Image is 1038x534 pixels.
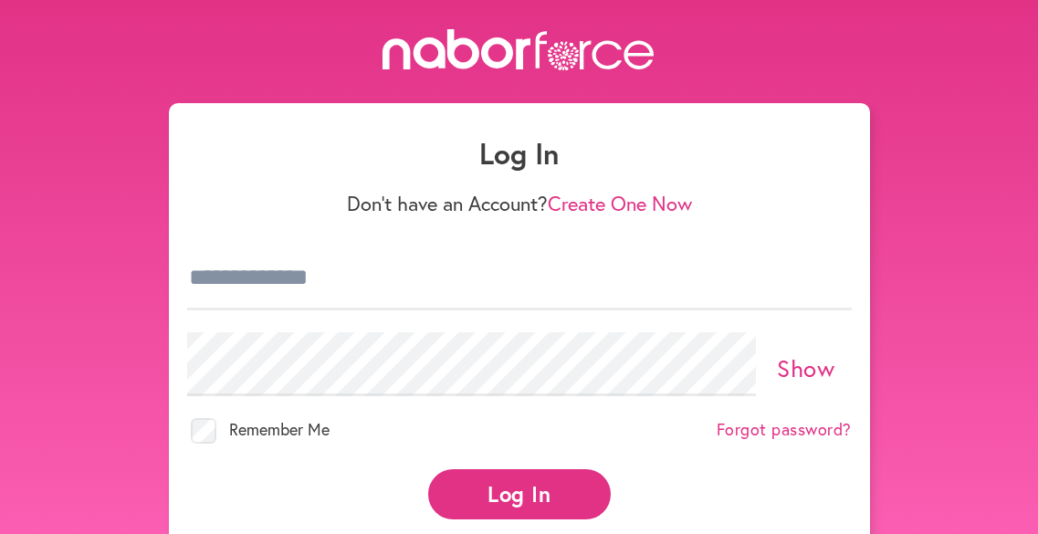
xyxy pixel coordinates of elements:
[548,190,692,216] a: Create One Now
[229,418,330,440] span: Remember Me
[717,420,852,440] a: Forgot password?
[187,192,852,215] p: Don't have an Account?
[187,136,852,171] h1: Log In
[428,469,611,519] button: Log In
[777,352,834,383] a: Show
